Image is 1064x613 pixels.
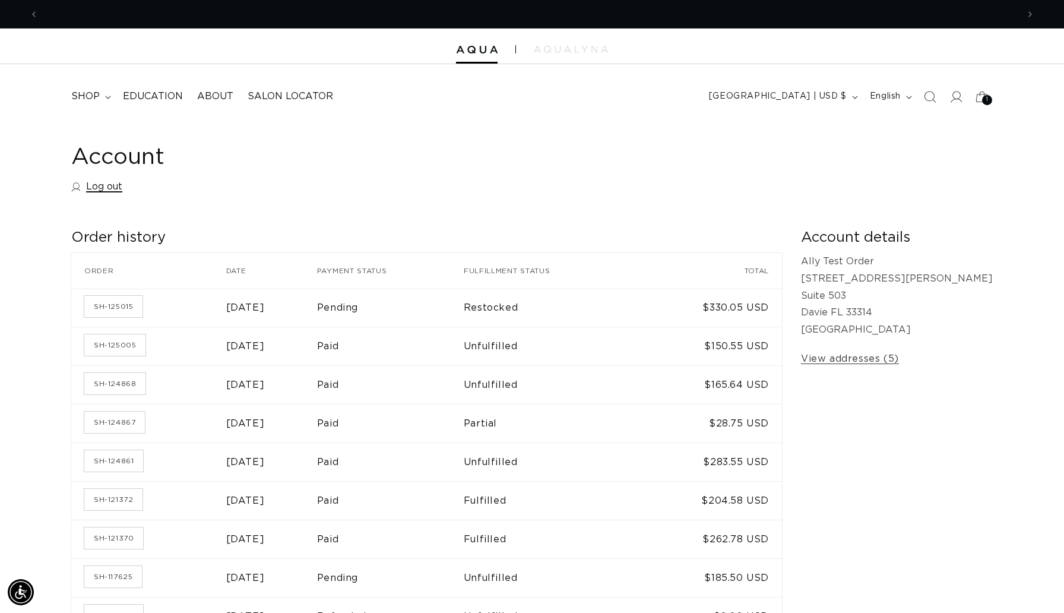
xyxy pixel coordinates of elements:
th: Date [226,253,317,289]
a: Order number SH-125005 [84,334,145,356]
button: [GEOGRAPHIC_DATA] | USD $ [702,86,863,108]
td: Paid [317,443,464,481]
td: Unfulfilled [464,443,639,481]
a: Order number SH-121370 [84,527,143,549]
span: Salon Locator [248,90,333,103]
h2: Order history [71,229,782,247]
time: [DATE] [226,342,265,351]
td: Pending [317,289,464,327]
td: $262.78 USD [639,520,782,558]
h2: Account details [801,229,993,247]
img: Aqua Hair Extensions [456,46,498,54]
a: Order number SH-124861 [84,450,143,472]
button: Next announcement [1017,3,1043,26]
td: Paid [317,327,464,365]
td: Unfulfilled [464,365,639,404]
th: Order [71,253,226,289]
span: 1 [986,95,989,105]
button: English [863,86,917,108]
th: Payment status [317,253,464,289]
td: Paid [317,404,464,443]
td: Fulfilled [464,481,639,520]
td: $28.75 USD [639,404,782,443]
summary: shop [64,83,116,110]
span: English [870,90,901,103]
th: Total [639,253,782,289]
td: $330.05 USD [639,289,782,327]
a: Education [116,83,190,110]
a: Log out [71,178,122,195]
td: Partial [464,404,639,443]
td: $185.50 USD [639,558,782,597]
div: Accessibility Menu [8,579,34,605]
a: Order number SH-124867 [84,412,145,433]
h1: Account [71,143,993,172]
a: View addresses (5) [801,350,899,368]
p: Ally Test Order [STREET_ADDRESS][PERSON_NAME] Suite 503 Davie FL 33314 [GEOGRAPHIC_DATA] [801,253,993,339]
button: Previous announcement [21,3,47,26]
span: About [197,90,233,103]
time: [DATE] [226,496,265,505]
time: [DATE] [226,303,265,312]
a: About [190,83,240,110]
td: $150.55 USD [639,327,782,365]
span: [GEOGRAPHIC_DATA] | USD $ [709,90,847,103]
td: Unfulfilled [464,558,639,597]
time: [DATE] [226,380,265,390]
td: Pending [317,558,464,597]
td: Paid [317,365,464,404]
img: aqualyna.com [534,46,608,53]
a: Order number SH-121372 [84,489,142,510]
td: $283.55 USD [639,443,782,481]
td: $204.58 USD [639,481,782,520]
summary: Search [917,84,943,110]
time: [DATE] [226,573,265,583]
a: Salon Locator [240,83,340,110]
a: Order number SH-117625 [84,566,142,587]
time: [DATE] [226,457,265,467]
td: Unfulfilled [464,327,639,365]
span: Education [123,90,183,103]
td: Fulfilled [464,520,639,558]
time: [DATE] [226,535,265,544]
a: Order number SH-125015 [84,296,142,317]
td: $165.64 USD [639,365,782,404]
a: Order number SH-124868 [84,373,145,394]
span: shop [71,90,100,103]
td: Paid [317,481,464,520]
time: [DATE] [226,419,265,428]
td: Paid [317,520,464,558]
th: Fulfillment status [464,253,639,289]
td: Restocked [464,289,639,327]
